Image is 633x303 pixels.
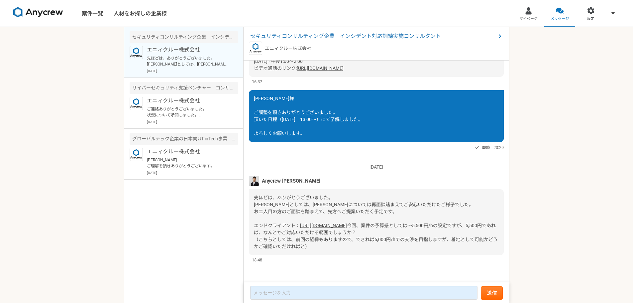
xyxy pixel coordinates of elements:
[254,24,395,71] span: 9日の13時で調整きましたが、問題ありませんでしょうか？ ご確認・ご返信、よろしくお願いいたします。 -------- Anycrew面談（セキュビット[PERSON_NAME]-[PERSON...
[13,7,63,18] img: 8DqYSo04kwAAAAASUVORK5CYII=
[130,31,238,43] div: セキュリティコンサルティング企業 インシデント対応訓練実施コンサルタント
[252,257,262,263] span: 13:48
[147,46,229,54] p: エニィクルー株式会社
[262,177,320,185] span: Anycrew [PERSON_NAME]
[249,42,262,55] img: logo_text_blue_01.png
[297,66,344,71] a: [URL][DOMAIN_NAME]
[130,82,238,94] div: サイバーセキュリティ支援ベンチャー コンサルタント募集
[130,46,143,59] img: logo_text_blue_01.png
[147,170,238,175] p: [DATE]
[130,97,143,110] img: logo_text_blue_01.png
[481,286,503,300] button: 送信
[493,144,504,151] span: 20:29
[147,97,229,105] p: エニィクルー株式会社
[587,16,594,22] span: 設定
[551,16,569,22] span: メッセージ
[482,144,490,152] span: 既読
[147,106,229,118] p: ご連絡ありがとうございました。 状況について承知しました。 新たな動きがありましたらご連絡ください。お待ちしています。 引き続きよろしくお願い致します。
[249,176,259,186] img: MHYT8150_2.jpg
[147,119,238,124] p: [DATE]
[250,32,496,40] span: セキュリティコンサルティング企業 インシデント対応訓練実施コンサルタント
[147,69,238,74] p: [DATE]
[252,78,262,85] span: 16:37
[519,16,538,22] span: マイページ
[147,55,229,67] p: 先ほどは、ありがとうございました。 [PERSON_NAME]としては、[PERSON_NAME]については再面談踏まえてご安心いただけたご様子でした。 お二人目の方のご面談を踏まえて、先方へご...
[147,148,229,156] p: エニィクルー株式会社
[147,157,229,169] p: [PERSON_NAME] ご理解を頂きありがとうございます。 是非ともご紹介を頂ければ幸いです。 よろしくお願いします
[130,148,143,161] img: logo_text_blue_01.png
[254,195,474,228] span: 先ほどは、ありがとうございました。 [PERSON_NAME]としては、[PERSON_NAME]については再面談踏まえてご安心いただけたご様子でした。 お二人目の方のご面談を踏まえて、先方へご...
[130,133,238,145] div: グローバルテック企業の日本向けFinTech事業 ITサポート業務（社内）
[265,45,311,52] p: エニィクルー株式会社
[254,223,498,249] span: 今回、案件の予算感としては〜5,500円/hの設定ですが、5,500円であれば、なんとかご対応いただける範囲でしょうか？ （こちらとしては、前回の経緯もありますので、できれば6,000円/hでの...
[300,223,347,228] a: [URL][DOMAIN_NAME]
[254,96,363,136] span: [PERSON_NAME]様 ご調整を頂きありがとうございました。 頂いた日程（[DATE] 13:00～）にて了解しました。 よろしくお願いします。
[249,164,504,171] p: [DATE]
